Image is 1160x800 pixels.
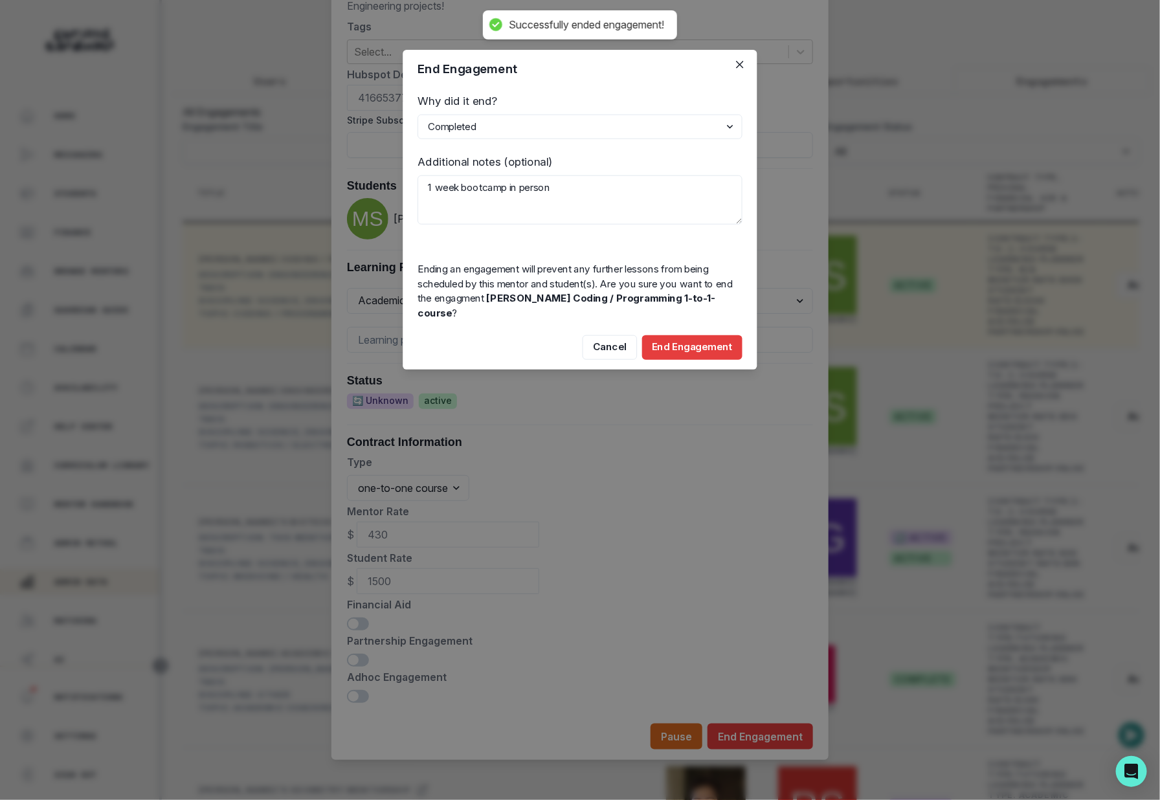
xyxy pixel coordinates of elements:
span: [PERSON_NAME] Coding / Programming 1-to-1-course [418,292,715,319]
div: Successfully ended engagement! [509,18,664,32]
span: Ending an engagement will prevent any further lessons from being scheduled by this mentor and stu... [418,263,732,305]
button: Close [730,55,750,74]
button: End Engagement [642,335,742,360]
p: Additional notes (optional) [418,154,742,171]
span: ? [452,307,457,319]
header: End Engagement [403,50,757,88]
button: Cancel [583,335,638,360]
div: Open Intercom Messenger [1116,756,1147,787]
p: Why did it end? [418,93,742,110]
